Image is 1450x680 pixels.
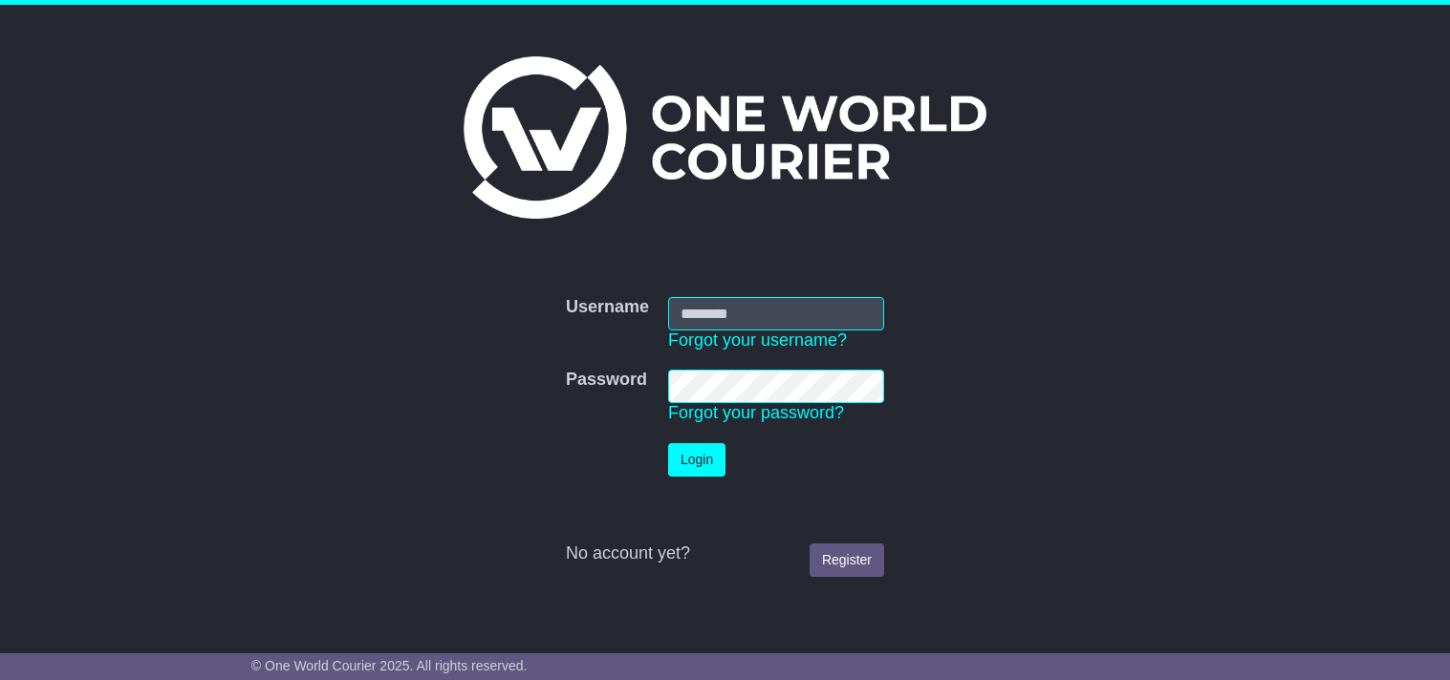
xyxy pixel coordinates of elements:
[810,543,884,577] a: Register
[251,658,528,673] span: © One World Courier 2025. All rights reserved.
[668,443,725,477] button: Login
[566,297,649,318] label: Username
[566,370,647,391] label: Password
[464,56,985,219] img: One World
[668,403,844,422] a: Forgot your password?
[668,330,847,350] a: Forgot your username?
[566,543,884,564] div: No account yet?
